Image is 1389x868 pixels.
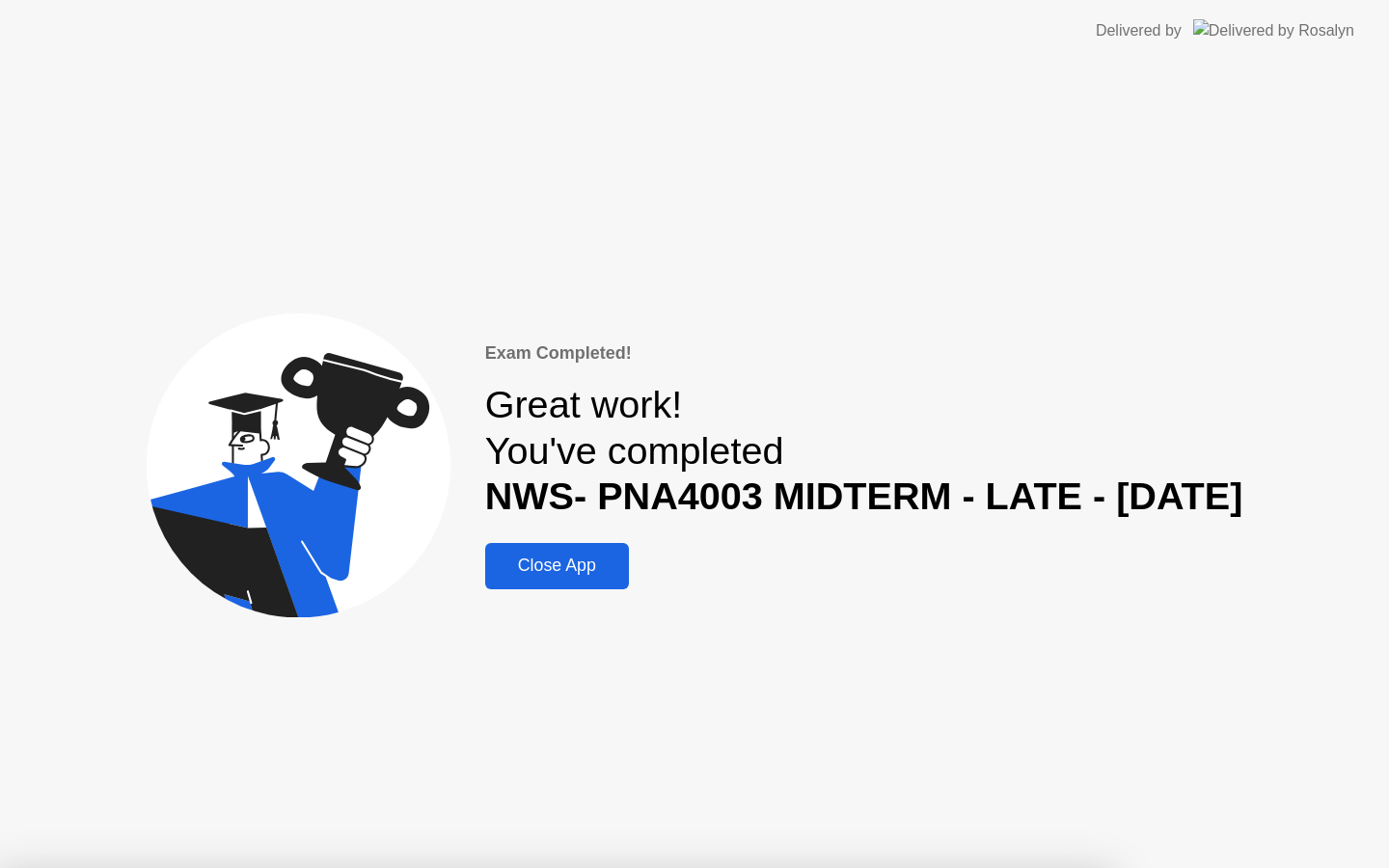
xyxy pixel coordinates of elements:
div: Delivered by [1096,19,1182,42]
div: Exam Completed! [485,340,1243,366]
b: NWS- PNA4003 MIDTERM - LATE - [DATE] [485,475,1243,517]
img: Delivered by Rosalyn [1193,19,1354,41]
div: Close App [491,556,623,576]
div: Great work! You've completed [485,382,1243,520]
